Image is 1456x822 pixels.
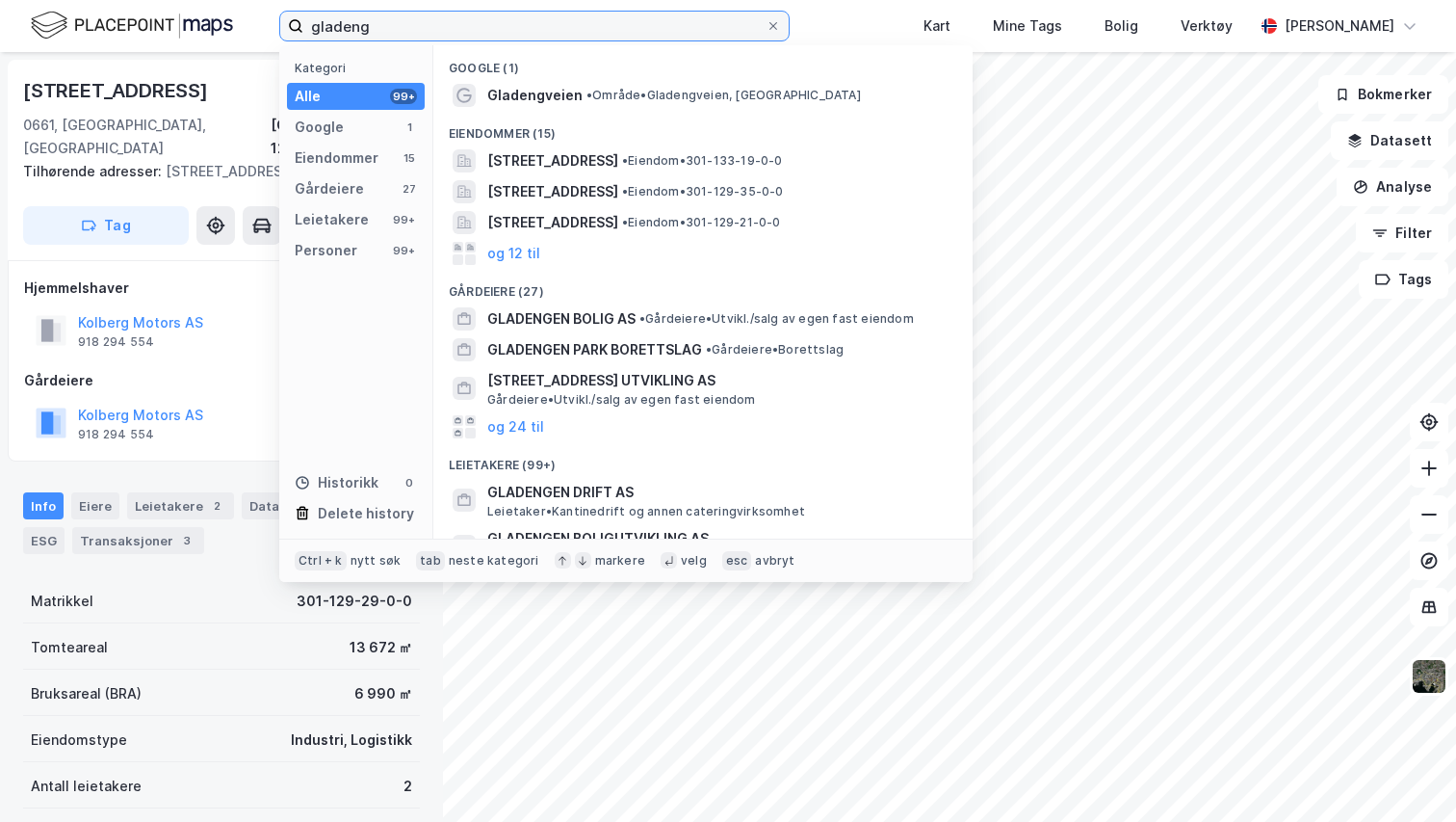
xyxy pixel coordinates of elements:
[622,153,783,169] span: Eiendom • 301-133-19-0-0
[127,492,234,519] div: Leietakere
[433,45,973,80] div: Google (1)
[402,119,417,135] div: 1
[487,369,949,392] span: [STREET_ADDRESS] UTVIKLING AS
[1359,260,1448,299] button: Tags
[402,181,417,197] div: 27
[1285,14,1394,38] div: [PERSON_NAME]
[403,775,412,798] div: 2
[487,338,702,361] span: GLADENGEN PARK BORETTSLAG
[706,342,712,357] span: •
[433,111,973,146] div: Eiendommer (15)
[487,180,618,203] span: [STREET_ADDRESS]
[31,636,108,659] div: Tomteareal
[390,89,417,104] div: 99+
[31,775,142,798] div: Antall leietakere
[586,88,861,103] span: Område • Gladengveien, [GEOGRAPHIC_DATA]
[416,551,445,570] div: tab
[487,211,618,234] span: [STREET_ADDRESS]
[1356,214,1448,252] button: Filter
[291,729,412,752] div: Industri, Logistikk
[295,239,357,262] div: Personer
[72,527,204,554] div: Transaksjoner
[622,153,628,168] span: •
[23,206,189,245] button: Tag
[31,682,142,705] div: Bruksareal (BRA)
[1105,14,1138,38] div: Bolig
[639,311,645,326] span: •
[487,307,636,331] span: GLADENGEN BOLIG AS
[622,184,784,199] span: Eiendom • 301-129-35-0-0
[350,636,412,659] div: 13 672 ㎡
[595,553,645,569] div: markere
[23,527,65,554] div: ESG
[295,471,378,494] div: Historikk
[1360,729,1456,822] div: Kontrollprogram for chat
[706,342,844,358] span: Gårdeiere • Borettslag
[923,14,950,38] div: Kart
[622,215,628,229] span: •
[622,215,781,230] span: Eiendom • 301-129-21-0-0
[487,242,540,265] button: og 12 til
[318,502,414,525] div: Delete history
[1360,729,1456,822] iframe: Chat Widget
[722,551,752,570] div: esc
[351,553,402,569] div: nytt søk
[487,504,805,519] span: Leietaker • Kantinedrift og annen cateringvirksomhet
[1337,168,1448,206] button: Analyse
[295,177,364,200] div: Gårdeiere
[622,184,628,199] span: •
[23,160,404,183] div: [STREET_ADDRESS]
[23,492,64,519] div: Info
[295,208,369,231] div: Leietakere
[487,481,949,504] span: GLADENGEN DRIFT AS
[1411,658,1447,695] img: 9k=
[1331,121,1448,160] button: Datasett
[297,590,412,613] div: 301-129-29-0-0
[295,146,378,170] div: Eiendommer
[78,427,154,442] div: 918 294 554
[487,415,544,438] button: og 24 til
[271,114,420,160] div: [GEOGRAPHIC_DATA], 129/29
[402,150,417,166] div: 15
[23,114,271,160] div: 0661, [GEOGRAPHIC_DATA], [GEOGRAPHIC_DATA]
[295,116,344,139] div: Google
[433,269,973,304] div: Gårdeiere (27)
[295,61,425,75] div: Kategori
[23,163,166,179] span: Tilhørende adresser:
[24,369,419,392] div: Gårdeiere
[303,12,766,40] input: Søk på adresse, matrikkel, gårdeiere, leietakere eller personer
[390,243,417,258] div: 99+
[639,311,914,327] span: Gårdeiere • Utvikl./salg av egen fast eiendom
[31,590,93,613] div: Matrikkel
[433,442,973,477] div: Leietakere (99+)
[295,551,347,570] div: Ctrl + k
[1318,75,1448,114] button: Bokmerker
[487,149,618,172] span: [STREET_ADDRESS]
[177,531,196,550] div: 3
[487,527,949,550] span: GLADENGEN BOLIGUTVIKLING AS
[390,212,417,227] div: 99+
[78,334,154,350] div: 918 294 554
[23,75,212,106] div: [STREET_ADDRESS]
[354,682,412,705] div: 6 990 ㎡
[71,492,119,519] div: Eiere
[31,9,233,42] img: logo.f888ab2527a4732fd821a326f86c7f29.svg
[207,496,226,516] div: 2
[487,84,583,107] span: Gladengveien
[31,729,127,752] div: Eiendomstype
[1181,14,1233,38] div: Verktøy
[487,392,756,408] span: Gårdeiere • Utvikl./salg av egen fast eiendom
[586,88,592,102] span: •
[295,85,321,108] div: Alle
[755,553,794,569] div: avbryt
[24,277,419,300] div: Hjemmelshaver
[993,14,1062,38] div: Mine Tags
[681,553,707,569] div: velg
[402,475,417,491] div: 0
[449,553,539,569] div: neste kategori
[242,492,314,519] div: Datasett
